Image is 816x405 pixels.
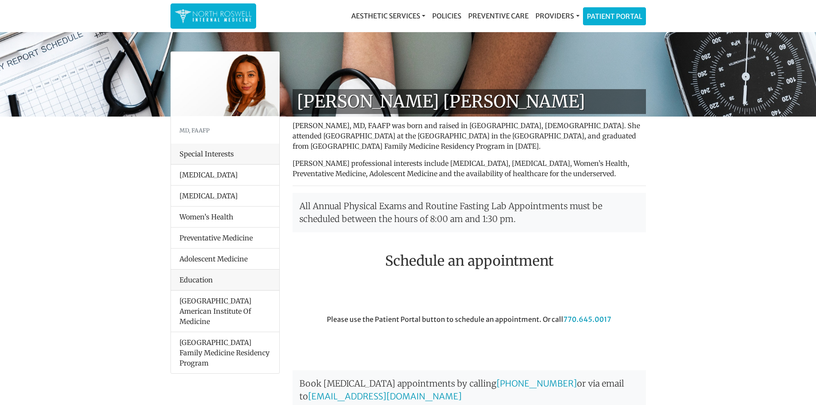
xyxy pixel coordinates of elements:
li: Adolescent Medicine [171,248,279,270]
div: Special Interests [171,144,279,165]
p: [PERSON_NAME], MD, FAAFP was born and raised in [GEOGRAPHIC_DATA], [DEMOGRAPHIC_DATA]. She attend... [293,120,646,151]
a: Aesthetic Services [348,7,429,24]
li: [MEDICAL_DATA] [171,185,279,207]
a: Policies [429,7,465,24]
div: Please use the Patient Portal button to schedule an appointment. Or call [286,314,652,362]
a: Patient Portal [583,8,646,25]
p: [PERSON_NAME] professional interests include [MEDICAL_DATA], [MEDICAL_DATA], Women’s Health, Prev... [293,158,646,179]
h2: Schedule an appointment [293,253,646,269]
a: [PHONE_NUMBER] [496,378,577,389]
li: [GEOGRAPHIC_DATA] American Institute Of Medicine [171,291,279,332]
img: Dr. Farah Mubarak Ali MD, FAAFP [171,52,279,116]
div: Education [171,270,279,291]
a: 770.645.0017 [563,315,611,324]
li: [MEDICAL_DATA] [171,165,279,186]
p: All Annual Physical Exams and Routine Fasting Lab Appointments must be scheduled between the hour... [293,193,646,232]
li: Women’s Health [171,206,279,228]
a: Preventive Care [465,7,532,24]
a: Providers [532,7,583,24]
small: MD, FAAFP [179,127,209,134]
a: [EMAIL_ADDRESS][DOMAIN_NAME] [308,391,462,402]
li: [GEOGRAPHIC_DATA] Family Medicine Residency Program [171,332,279,373]
li: Preventative Medicine [171,227,279,249]
h1: [PERSON_NAME] [PERSON_NAME] [293,89,646,114]
img: North Roswell Internal Medicine [175,8,252,24]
